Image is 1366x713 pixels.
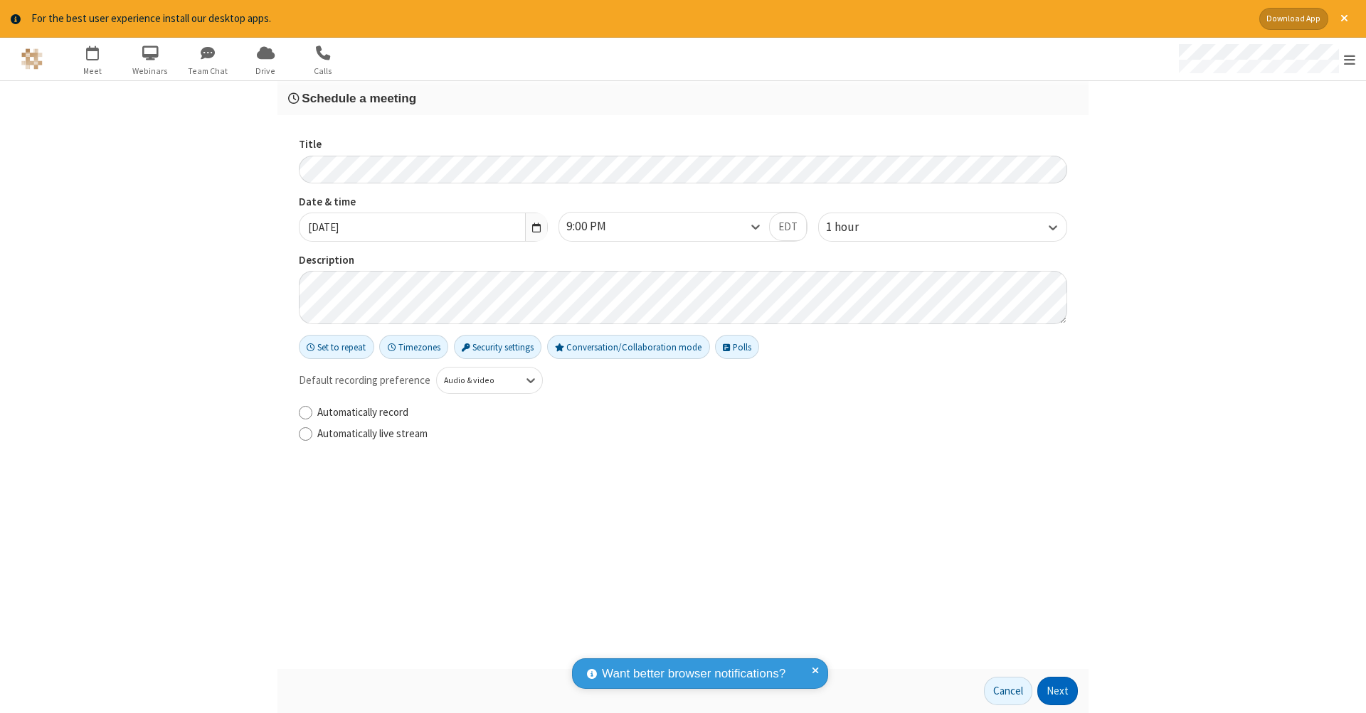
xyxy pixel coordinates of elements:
[124,65,177,77] span: Webinars
[299,372,430,389] span: Default recording preference
[239,65,292,77] span: Drive
[66,65,120,77] span: Meet
[299,194,548,210] label: Date & time
[454,335,542,359] button: Security settings
[299,136,1067,153] label: Title
[302,91,416,105] span: Schedule a meeting
[826,218,883,237] div: 1 hour
[984,677,1032,705] button: Cancel
[299,335,374,359] button: Set to repeat
[1259,8,1328,30] button: Download App
[379,335,448,359] button: Timezones
[317,404,1067,421] label: Automatically record
[181,65,235,77] span: Team Chat
[297,65,350,77] span: Calls
[1165,38,1366,80] div: Open menu
[317,426,1067,442] label: Automatically live stream
[21,48,43,70] img: QA Selenium DO NOT DELETE OR CHANGE
[31,11,1249,27] div: For the best user experience install our desktop apps.
[299,252,1067,269] label: Description
[5,38,58,80] button: Logo
[444,375,512,387] div: Audio & video
[1333,8,1355,30] button: Close alert
[1037,677,1078,705] button: Next
[566,218,630,236] div: 9:00 PM
[715,335,759,359] button: Polls
[602,665,785,683] span: Want better browser notifications?
[769,213,807,241] button: EDT
[547,335,710,359] button: Conversation/Collaboration mode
